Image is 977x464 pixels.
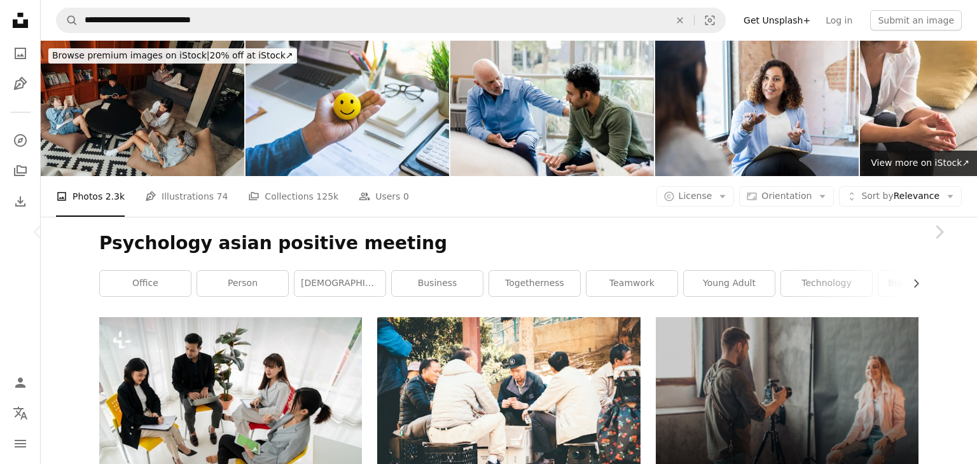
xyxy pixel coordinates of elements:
[8,71,33,97] a: Illustrations
[8,370,33,395] a: Log in / Sign up
[52,50,293,60] span: 20% off at iStock ↗
[739,186,834,207] button: Orientation
[377,399,640,410] a: four man sitting on the chair
[403,189,409,203] span: 0
[586,271,677,296] a: teamwork
[246,41,449,176] img: Emoticon ball on male hand on work table.happy life concepts.
[781,271,872,296] a: technology
[818,10,860,31] a: Log in
[145,176,228,217] a: Illustrations 74
[450,41,654,176] img: Mature man helps younger man verbalize problems in therapy
[666,8,694,32] button: Clear
[100,271,191,296] a: office
[871,158,969,168] span: View more on iStock ↗
[878,271,969,296] a: business person
[679,191,712,201] span: License
[248,176,338,217] a: Collections 125k
[684,271,775,296] a: young adult
[294,271,385,296] a: [DEMOGRAPHIC_DATA]
[861,191,893,201] span: Sort by
[861,190,939,203] span: Relevance
[870,10,962,31] button: Submit an image
[99,399,362,410] a: Business people proficiently discuss work project while sitting in circle . Corporate business te...
[57,8,78,32] button: Search Unsplash
[8,41,33,66] a: Photos
[901,171,977,293] a: Next
[316,189,338,203] span: 125k
[8,128,33,153] a: Explore
[8,431,33,456] button: Menu
[695,8,725,32] button: Visual search
[99,232,918,255] h1: Psychology asian positive meeting
[8,400,33,426] button: Language
[41,41,305,71] a: Browse premium images on iStock|20% off at iStock↗
[41,41,244,176] img: Travelers Relaxing with Books in Hostel Lounge
[736,10,818,31] a: Get Unsplash+
[217,189,228,203] span: 74
[839,186,962,207] button: Sort byRelevance
[761,191,812,201] span: Orientation
[863,151,977,176] a: View more on iStock↗
[52,50,209,60] span: Browse premium images on iStock |
[56,8,726,33] form: Find visuals sitewide
[489,271,580,296] a: togetherness
[655,41,859,176] img: Meeting one-on-one, female therapist gestures toward unrecognizable woman
[656,186,735,207] button: License
[392,271,483,296] a: business
[359,176,409,217] a: Users 0
[8,158,33,184] a: Collections
[197,271,288,296] a: person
